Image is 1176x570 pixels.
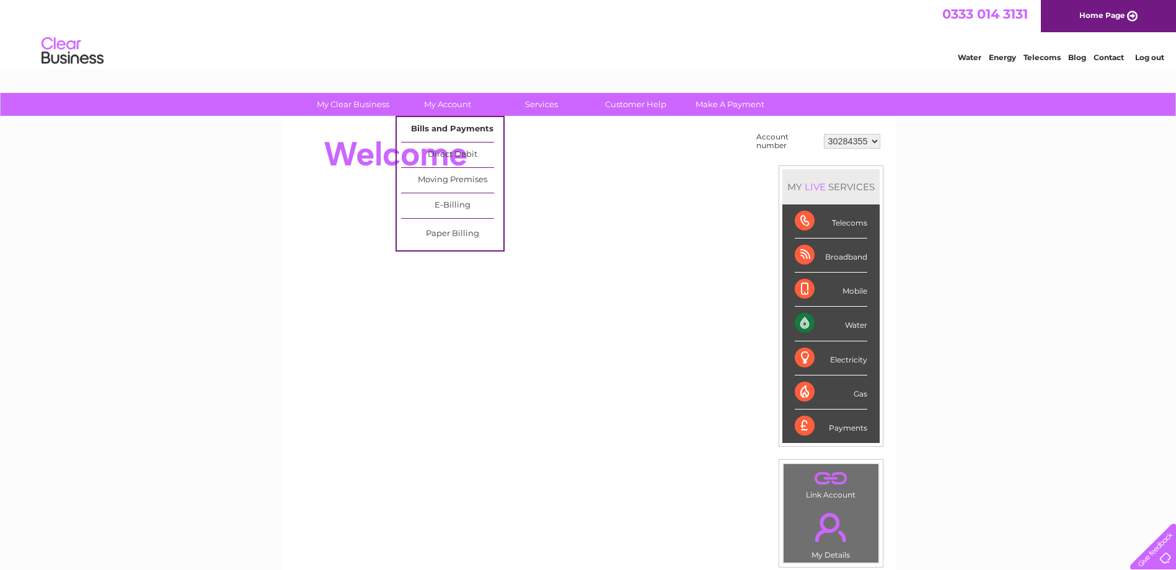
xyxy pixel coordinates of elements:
[679,93,781,116] a: Make A Payment
[795,204,867,239] div: Telecoms
[783,463,879,502] td: Link Account
[795,410,867,443] div: Payments
[753,129,821,153] td: Account number
[958,53,981,62] a: Water
[795,239,867,273] div: Broadband
[787,467,875,489] a: .
[783,502,879,563] td: My Details
[795,341,867,375] div: Electricity
[296,7,882,60] div: Clear Business is a trading name of Verastar Limited (registered in [GEOGRAPHIC_DATA] No. 3667643...
[401,142,503,167] a: Direct Debit
[989,53,1016,62] a: Energy
[401,193,503,218] a: E-Billing
[802,181,828,193] div: LIVE
[787,506,875,549] a: .
[1023,53,1061,62] a: Telecoms
[1135,53,1164,62] a: Log out
[782,169,880,204] div: MY SERVICES
[1094,53,1124,62] a: Contact
[41,32,104,70] img: logo.png
[1068,53,1086,62] a: Blog
[401,117,503,142] a: Bills and Payments
[795,273,867,307] div: Mobile
[942,6,1028,22] a: 0333 014 3131
[302,93,404,116] a: My Clear Business
[401,168,503,193] a: Moving Premises
[795,375,867,410] div: Gas
[401,222,503,247] a: Paper Billing
[490,93,593,116] a: Services
[396,93,498,116] a: My Account
[585,93,687,116] a: Customer Help
[795,307,867,341] div: Water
